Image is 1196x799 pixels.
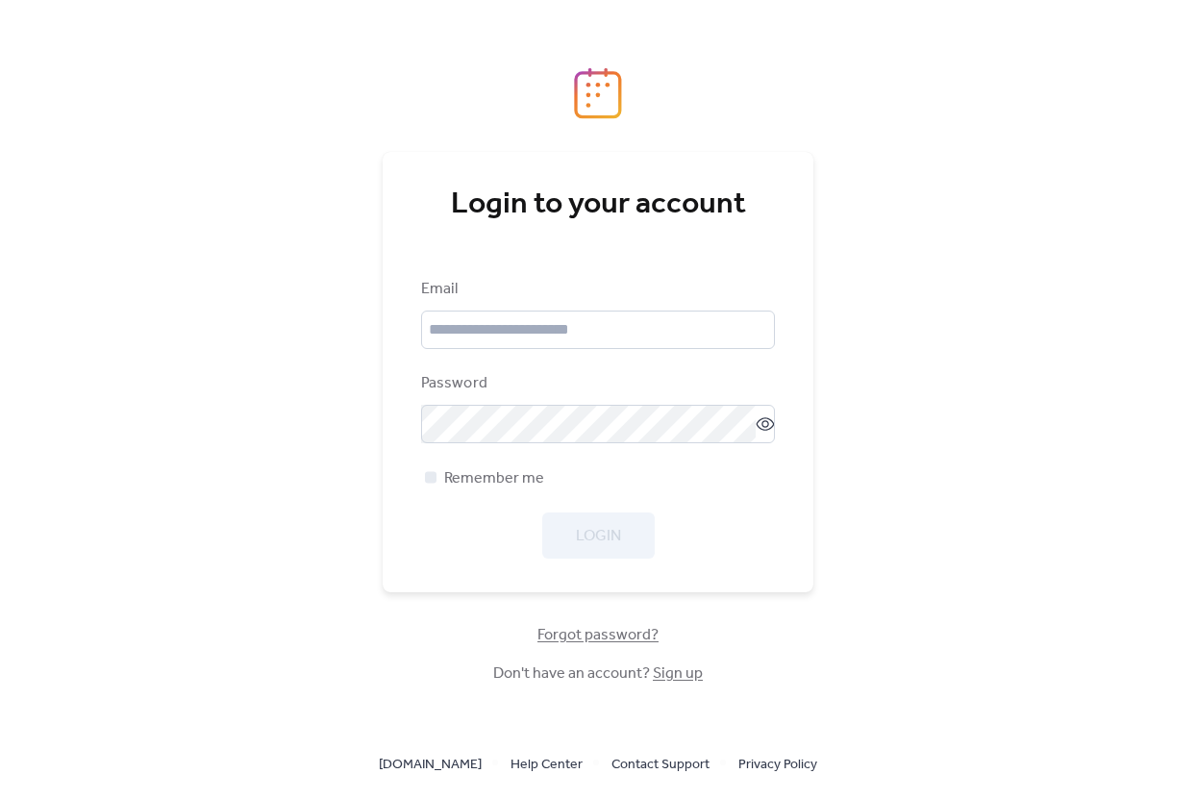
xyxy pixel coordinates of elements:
[421,372,771,395] div: Password
[421,278,771,301] div: Email
[537,630,659,640] a: Forgot password?
[574,67,622,119] img: logo
[611,752,710,776] a: Contact Support
[738,754,817,777] span: Privacy Policy
[379,754,482,777] span: [DOMAIN_NAME]
[511,754,583,777] span: Help Center
[444,467,544,490] span: Remember me
[379,752,482,776] a: [DOMAIN_NAME]
[421,186,775,224] div: Login to your account
[653,659,703,688] a: Sign up
[537,624,659,647] span: Forgot password?
[493,662,703,686] span: Don't have an account?
[738,752,817,776] a: Privacy Policy
[611,754,710,777] span: Contact Support
[511,752,583,776] a: Help Center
